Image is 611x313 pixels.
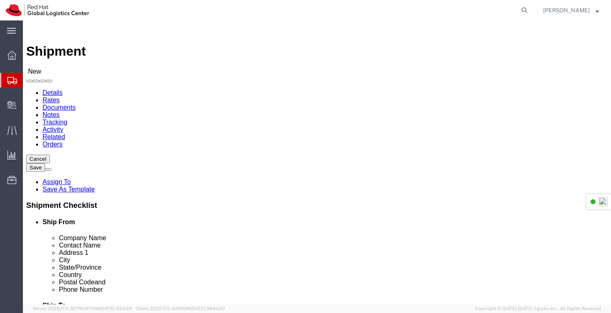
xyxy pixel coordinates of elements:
iframe: FS Legacy Container [23,20,611,304]
span: [DATE] 11:04:24 [100,306,132,311]
button: [PERSON_NAME] [543,5,600,15]
img: logo [6,4,89,16]
span: Client: 2025.17.0-5dd568f [136,306,225,311]
span: Anissa Arthur [543,6,590,15]
span: [DATE] 08:44:20 [191,306,225,311]
span: Copyright © [DATE]-[DATE] Agistix Inc., All Rights Reserved [475,305,601,312]
span: Server: 2025.17.0-327f6347098 [33,306,132,311]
